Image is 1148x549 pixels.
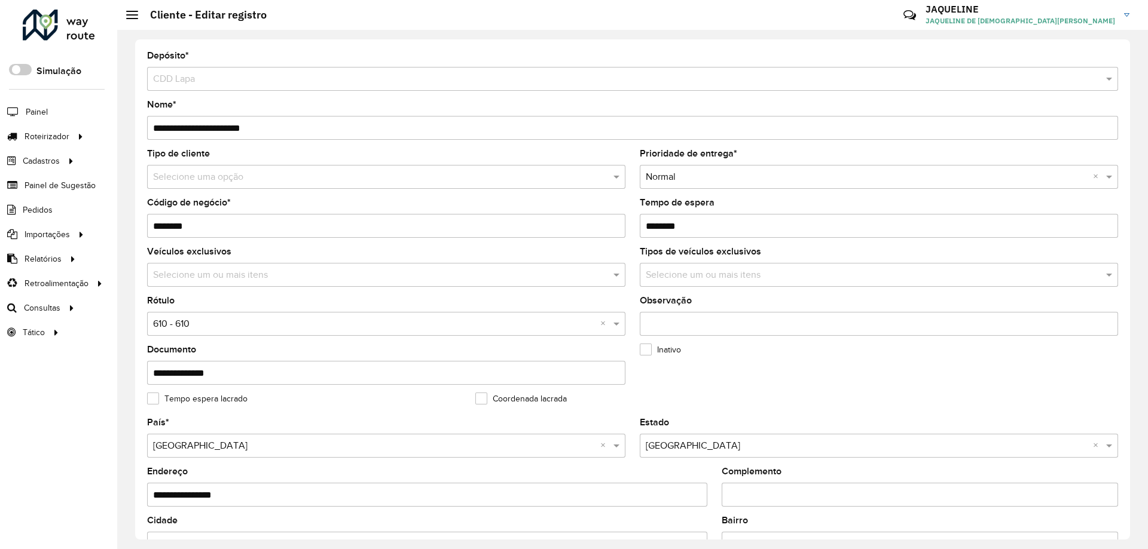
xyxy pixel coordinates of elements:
label: Nome [147,97,176,112]
label: Prioridade de entrega [640,146,737,161]
label: Simulação [36,64,81,78]
span: Clear all [1093,438,1103,453]
label: Documento [147,342,196,357]
label: Veículos exclusivos [147,244,231,259]
span: Clear all [600,317,610,331]
label: Endereço [147,464,188,479]
span: Clear all [1093,170,1103,184]
label: Tipos de veículos exclusivos [640,244,761,259]
label: Complemento [722,464,781,479]
span: Clear all [600,438,610,453]
span: JAQUELINE DE [DEMOGRAPHIC_DATA][PERSON_NAME] [926,16,1115,26]
span: Painel [26,106,48,118]
span: Pedidos [23,204,53,216]
span: Cadastros [23,155,60,167]
label: Tempo espera lacrado [147,392,248,405]
label: Tempo de espera [640,195,715,210]
span: Tático [23,326,45,339]
label: Estado [640,415,669,430]
span: Retroalimentação [25,277,88,290]
label: Inativo [640,343,681,356]
label: Tipo de cliente [147,146,210,161]
label: Bairro [722,513,748,527]
label: Coordenada lacrada [475,392,567,405]
label: Rótulo [147,293,175,308]
label: País [147,415,169,430]
span: Painel de Sugestão [25,179,96,192]
label: Observação [640,293,692,308]
span: Consultas [24,302,60,314]
label: Cidade [147,513,178,527]
label: Depósito [147,48,189,63]
a: Contato Rápido [897,2,923,28]
span: Relatórios [25,253,62,265]
label: Código de negócio [147,195,231,210]
h3: JAQUELINE [926,4,1115,15]
span: Importações [25,228,70,241]
h2: Cliente - Editar registro [138,8,267,22]
span: Roteirizador [25,130,69,143]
